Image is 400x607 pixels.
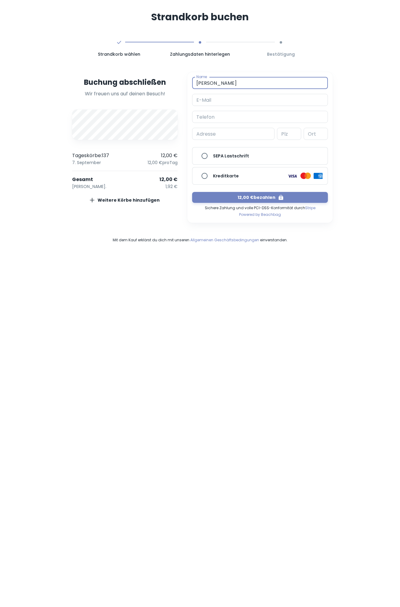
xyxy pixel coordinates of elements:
span: Zahlungsdaten hinterlegen [162,51,238,58]
h6: SEPA Lastschrift [213,153,249,159]
a: Allgemeinen Geschäftsbedingungen [190,237,259,242]
a: Powered by Beachbag [239,211,281,218]
span: Strandkorb wählen [81,51,157,58]
h3: Strandkorb buchen [67,10,333,24]
img: logo card [300,172,311,180]
input: Postal code [277,128,301,140]
img: logo card [314,173,323,179]
p: 12,00 € [161,152,178,159]
p: 12,00 € [159,176,178,183]
label: Name [196,74,207,79]
button: Weitere Körbe hinzufügen [72,195,178,206]
p: 1,92 € [165,183,178,190]
p: 12,00 € pro Tag [148,159,178,166]
h6: Kreditkarte [213,173,239,179]
span: Bestätigung [243,51,319,58]
p: Gesamt [72,176,93,183]
button: 12,00 €bezahlen [192,192,328,203]
span: Powered by Beachbag [239,212,281,217]
img: logo card [287,172,298,180]
p: Tageskörbe : 137 [72,152,109,159]
span: Mit dem Kauf erklärst du dich mit unseren einverstanden. [67,237,333,243]
a: Stripe [305,205,315,210]
h4: Buchung abschließen [72,77,178,88]
span: Sichere Zahlung und volle PCI-DSS-Konformität durch [205,203,315,211]
p: 7. September [72,159,101,166]
p: [PERSON_NAME]. [72,183,106,190]
p: Wir freuen uns auf deinen Besuch! [72,90,178,97]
